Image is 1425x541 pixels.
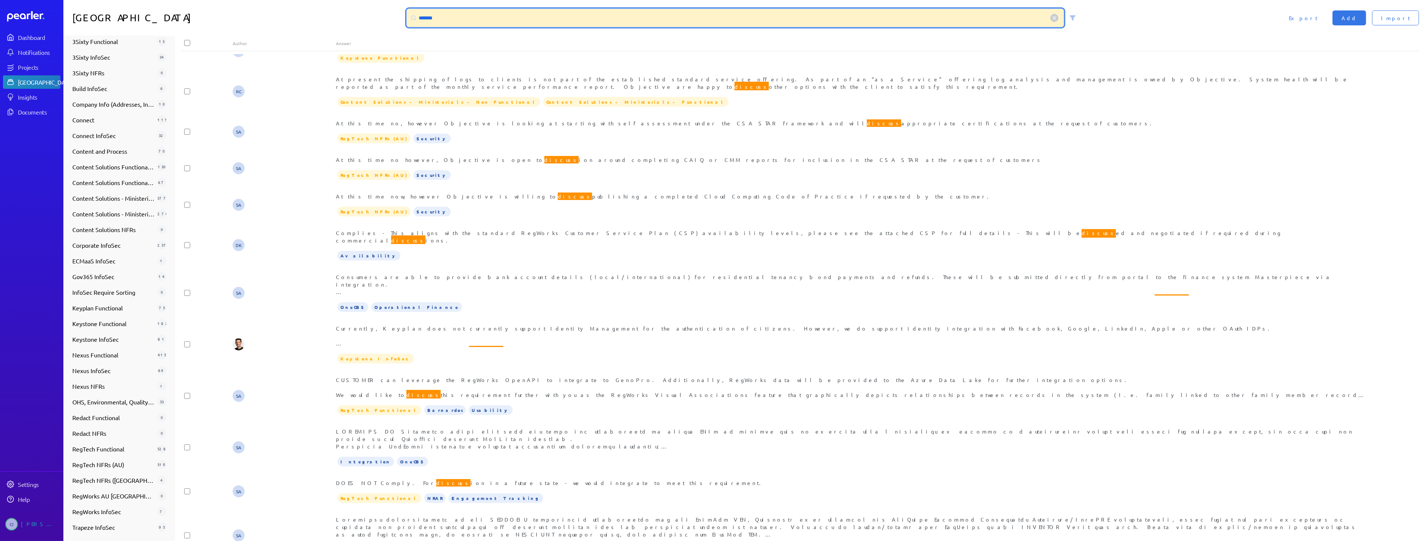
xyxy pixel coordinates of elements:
[406,390,441,400] span: discuss
[1155,294,1189,304] span: discuss
[413,207,451,216] span: Security
[233,338,245,350] img: James Layton
[157,382,166,391] div: 1
[72,241,154,250] span: Corporate InfoSec
[469,405,513,415] span: Usability
[18,93,60,101] div: Insights
[1082,228,1116,238] span: discuss
[233,390,245,402] span: Steve Ackermann
[72,209,154,218] span: Content Solutions - Ministerials - Non Functional
[336,191,993,201] span: At this time now, however Objective is willing to publishing a completed Cloud Computing Code of ...
[72,335,154,344] span: Keystone InfoSec
[72,303,154,312] span: Keyplan Functional
[157,147,166,156] div: 70
[157,162,166,171] div: 130
[336,155,1042,165] span: At this time no however, Objective is open to ion around completing CAIQ or CMM reports for inclu...
[337,97,540,107] span: Content Solutions - Ministerials - Non Functional
[233,287,245,299] span: Steve Ackermann
[157,225,166,234] div: 0
[413,134,451,143] span: Security
[3,75,60,89] a: [GEOGRAPHIC_DATA]
[233,199,245,211] span: Steve Ackermann
[336,325,1274,356] span: Currently, Keyplan does not currently support Identity Management for the authentication of citiz...
[157,303,166,312] div: 75
[233,485,245,497] span: Steve Ackermann
[157,115,166,124] div: 115
[391,235,425,245] span: discuss
[18,495,60,503] div: Help
[72,178,154,187] span: Content Solutions Functional w/Images (Old _ For Review)
[72,523,154,532] span: Trapeze InfoSec
[1341,14,1357,22] span: Add
[157,366,166,375] div: 69
[72,225,154,234] span: Content Solutions NFRs
[18,49,60,56] div: Notifications
[72,491,154,500] span: RegWorks AU [GEOGRAPHIC_DATA]
[336,273,1332,310] span: Consumers are able to provide bank account details (local/international) for residential tenancy ...
[157,131,166,140] div: 32
[336,118,1156,128] span: At this time no, however Objective is looking at starting with self assessment under the CSA STAR...
[1381,14,1410,22] span: Import
[336,76,1349,91] span: At present the shipping of logs to clients is not part of the established standard service offeri...
[157,209,166,218] div: 270
[337,53,424,63] span: Keystone Functional
[72,476,154,485] span: RegTech NFRs ([GEOGRAPHIC_DATA])
[157,429,166,438] div: 0
[18,63,60,71] div: Projects
[157,68,166,77] div: 0
[157,53,166,62] div: 34
[337,405,421,415] span: RegTech Functional
[867,118,901,128] span: discuss
[72,256,154,265] span: ECMaaS InfoSec
[72,319,154,328] span: Keystone Functional
[337,302,368,312] span: OneCBS
[233,126,245,138] span: Steve Ackermann
[336,40,1368,46] div: Answer
[1280,10,1327,25] button: Export
[72,194,154,203] span: Content Solutions - Ministerials - Functional
[157,84,166,93] div: 6
[72,429,154,438] span: Redact NFRs
[72,366,154,375] span: Nexus InfoSec
[72,350,154,359] span: Nexus Functional
[72,9,404,27] h1: [GEOGRAPHIC_DATA]
[72,100,154,109] span: Company Info (Addresses, Insurance, etc)
[72,507,154,516] span: RegWorks InfoSec
[397,457,428,466] span: OneCBS
[233,162,245,174] span: Steve Ackermann
[3,46,60,59] a: Notifications
[72,460,154,469] span: RegTech NFRs (AU)
[72,37,154,46] span: 3Sixty Functional
[3,31,60,44] a: Dashboard
[3,492,60,506] a: Help
[72,444,154,453] span: RegTech Functional
[157,178,166,187] div: 67
[469,346,503,356] span: discuss
[72,115,154,124] span: Connect
[157,491,166,500] div: 0
[157,194,166,203] div: 377
[157,476,166,485] div: 4
[233,85,245,97] span: Robert Craig
[337,493,421,503] span: RegTech Functional
[157,37,166,46] div: 13
[157,350,166,359] div: 415
[157,100,166,109] div: 10
[7,11,60,22] a: Dashboard
[18,78,73,86] div: [GEOGRAPHIC_DATA]
[1372,10,1419,25] button: Import
[424,405,466,415] span: Barnardos
[233,40,336,46] div: Author
[72,68,154,77] span: 3Sixty NFRs
[337,251,400,260] span: Availability
[157,335,166,344] div: 81
[3,515,60,534] a: CI[PERSON_NAME]
[157,256,166,265] div: 1
[436,478,471,488] span: discuss
[157,507,166,516] div: 7
[3,478,60,491] a: Settings
[1289,14,1318,22] span: Export
[337,207,410,216] span: RegTech NFRs (AU)
[424,493,446,503] span: NRAR
[337,134,410,143] span: RegTech NFRs (AU)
